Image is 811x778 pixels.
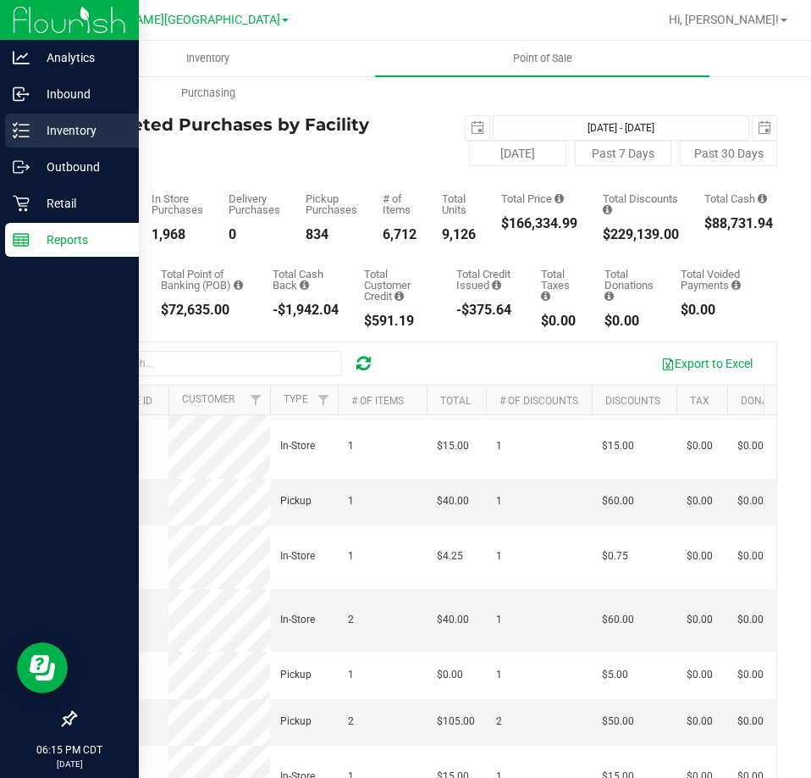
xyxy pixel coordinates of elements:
[442,228,476,242] div: 9,126
[602,667,628,683] span: $5.00
[30,47,131,68] p: Analytics
[753,116,776,140] span: select
[456,269,516,291] div: Total Credit Issued
[13,195,30,212] inline-svg: Retail
[280,493,312,509] span: Pickup
[13,49,30,66] inline-svg: Analytics
[13,231,30,248] inline-svg: Reports
[383,193,417,215] div: # of Items
[602,714,634,730] span: $50.00
[490,51,595,66] span: Point of Sale
[161,269,247,291] div: Total Point of Banking (POB)
[603,204,612,215] i: Sum of the discount values applied to the all purchases in the date range.
[440,395,471,407] a: Total
[13,122,30,139] inline-svg: Inventory
[737,612,764,628] span: $0.00
[681,269,752,291] div: Total Voided Payments
[242,386,270,414] a: Filter
[310,386,338,414] a: Filter
[737,548,764,564] span: $0.00
[284,393,308,405] a: Type
[499,395,578,407] a: # of Discounts
[603,193,679,215] div: Total Discounts
[348,548,354,564] span: 1
[13,158,30,175] inline-svg: Outbound
[375,41,709,76] a: Point of Sale
[30,230,131,250] p: Reports
[163,51,252,66] span: Inventory
[541,291,550,302] i: Sum of the total taxes for all purchases in the date range.
[496,548,502,564] span: 1
[541,314,580,328] div: $0.00
[234,280,243,291] i: Sum of the successful, non-voided point-of-banking payment transactions, both via payment termina...
[30,120,131,141] p: Inventory
[57,13,280,27] span: Ft [PERSON_NAME][GEOGRAPHIC_DATA]
[152,193,203,215] div: In Store Purchases
[554,193,564,204] i: Sum of the total prices of all purchases in the date range.
[501,193,577,204] div: Total Price
[437,548,463,564] span: $4.25
[687,667,713,683] span: $0.00
[669,13,779,26] span: Hi, [PERSON_NAME]!
[456,303,516,317] div: -$375.64
[437,667,463,683] span: $0.00
[30,193,131,214] p: Retail
[731,280,741,291] i: Sum of all voided payment transaction amounts, excluding tips and transaction fees, for all purch...
[541,269,580,302] div: Total Taxes
[680,141,777,166] button: Past 30 Days
[737,493,764,509] span: $0.00
[604,291,614,302] i: Sum of all round-up-to-next-dollar total price adjustments for all purchases in the date range.
[8,758,131,770] p: [DATE]
[182,393,234,405] a: Customer
[704,217,773,231] div: $88,731.94
[687,548,713,564] span: $0.00
[496,714,502,730] span: 2
[437,438,469,454] span: $15.00
[496,438,502,454] span: 1
[687,438,713,454] span: $0.00
[229,193,280,215] div: Delivery Purchases
[17,642,68,693] iframe: Resource center
[280,714,312,730] span: Pickup
[394,291,404,302] i: Sum of the successful, non-voided payments using account credit for all purchases in the date range.
[650,349,764,378] button: Export to Excel
[280,667,312,683] span: Pickup
[704,193,773,204] div: Total Cash
[758,193,767,204] i: Sum of the successful, non-voided cash payment transactions for all purchases in the date range. ...
[348,493,354,509] span: 1
[364,269,431,302] div: Total Customer Credit
[348,438,354,454] span: 1
[158,86,258,101] span: Purchasing
[306,193,357,215] div: Pickup Purchases
[280,438,315,454] span: In-Store
[280,548,315,564] span: In-Store
[437,493,469,509] span: $40.00
[30,157,131,177] p: Outbound
[737,667,764,683] span: $0.00
[41,75,375,111] a: Purchasing
[681,303,752,317] div: $0.00
[280,612,315,628] span: In-Store
[492,280,501,291] i: Sum of all account credit issued for all refunds from returned purchases in the date range.
[273,269,339,291] div: Total Cash Back
[602,493,634,509] span: $60.00
[466,116,489,140] span: select
[737,438,764,454] span: $0.00
[229,228,280,242] div: 0
[161,303,247,317] div: $72,635.00
[602,438,634,454] span: $15.00
[741,395,791,407] a: Donation
[41,41,375,76] a: Inventory
[300,280,309,291] i: Sum of the cash-back amounts from rounded-up electronic payments for all purchases in the date ra...
[604,314,655,328] div: $0.00
[351,395,404,407] a: # of Items
[8,742,131,758] p: 06:15 PM CDT
[575,141,672,166] button: Past 7 Days
[687,714,713,730] span: $0.00
[437,612,469,628] span: $40.00
[383,228,417,242] div: 6,712
[13,86,30,103] inline-svg: Inbound
[605,395,660,407] a: Discounts
[690,395,709,407] a: Tax
[496,493,502,509] span: 1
